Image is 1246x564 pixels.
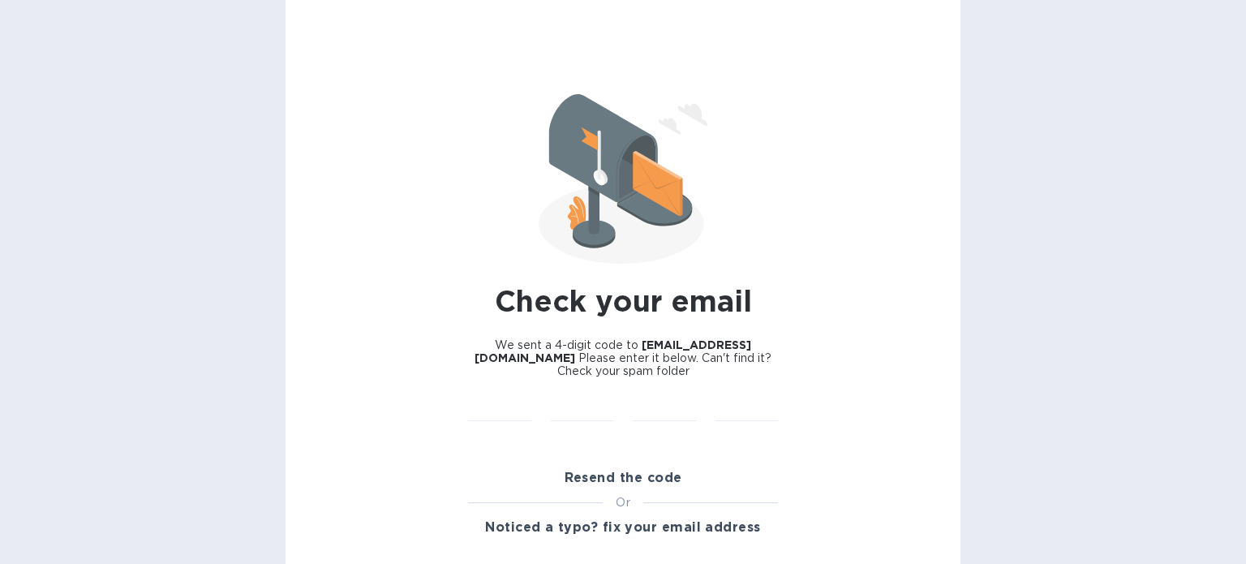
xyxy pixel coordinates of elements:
[485,518,760,537] span: Noticed a typo? fix your email address
[565,468,682,488] span: Resend the code
[472,511,773,544] button: Noticed a typo? fix your email address
[495,283,752,319] b: Check your email
[552,462,695,494] button: Resend the code
[468,338,778,377] span: We sent a 4-digit code to Please enter it below. Can't find it? Check your spam folder
[475,338,751,364] b: [EMAIL_ADDRESS][DOMAIN_NAME]
[539,94,707,264] img: mailbox
[616,494,629,511] p: Or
